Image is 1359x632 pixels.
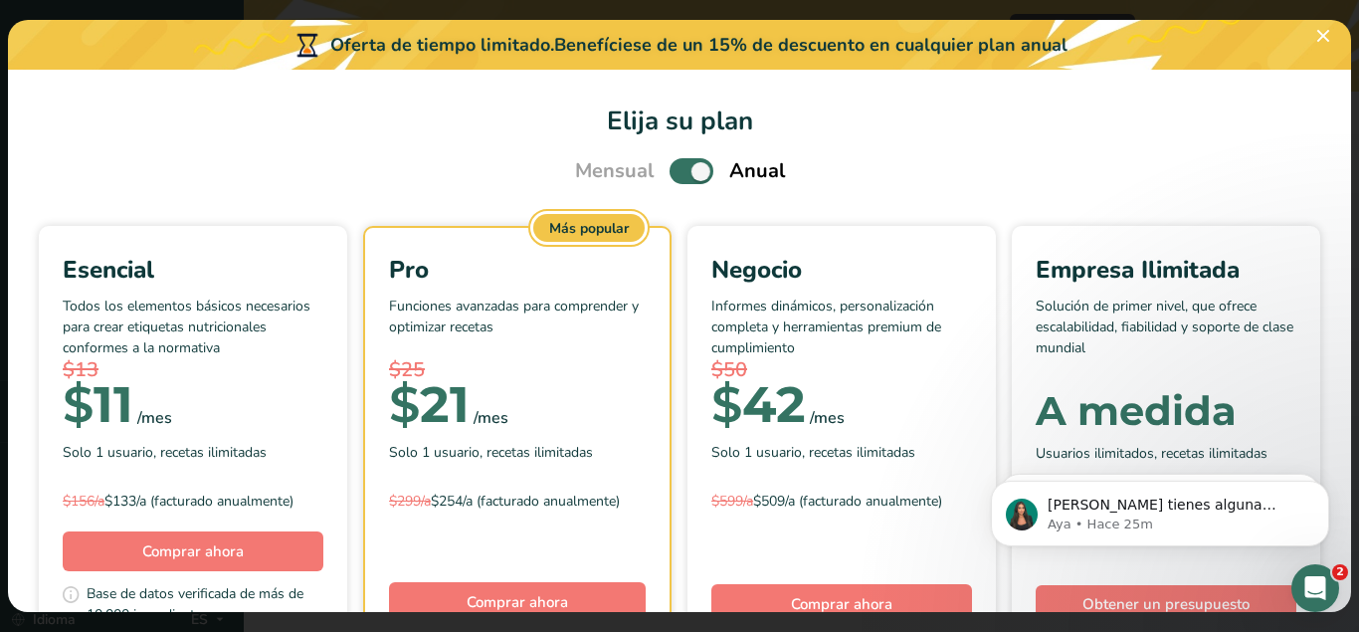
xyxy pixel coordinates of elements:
[63,479,79,495] button: Selector de gif
[711,584,972,624] button: Comprar ahora
[791,594,892,614] span: Comprar ahora
[389,374,420,435] span: $
[810,406,845,430] div: /mes
[1291,564,1339,612] iframe: Intercom live chat
[711,442,915,463] span: Solo 1 usuario, recetas ilimitadas
[575,156,654,186] span: Mensual
[63,374,94,435] span: $
[16,78,326,160] div: [PERSON_NAME] tienes alguna pregunta no dudes en consultarnos. ¡Estamos aquí para ayudarte! 😊[PER...
[97,10,226,25] h1: [PERSON_NAME]
[554,32,1068,59] div: Benefíciese de un 15% de descuento en cualquier plan anual
[711,491,972,512] div: $509/a (facturado anualmente)
[711,252,972,288] div: Negocio
[17,438,381,472] textarea: Escribe un mensaje...
[711,385,806,425] div: 42
[32,90,310,148] div: [PERSON_NAME] tienes alguna pregunta no dudes en consultarnos. ¡Estamos aquí para ayudarte! 😊
[533,214,645,242] div: Más popular
[389,355,646,385] div: $25
[142,541,244,561] span: Comprar ahora
[389,491,646,512] div: $254/a (facturado anualmente)
[63,296,323,355] p: Todos los elementos básicos necesarios para crear etiquetas nutricionales conformes a la normativa
[126,479,142,495] button: Start recording
[63,385,133,425] div: 11
[1036,585,1296,624] a: Obtener un presupuesto
[961,439,1359,578] iframe: Intercom notifications mensaje
[137,406,172,430] div: /mes
[729,156,785,186] span: Anual
[389,296,646,355] p: Funciones avanzadas para comprender y optimizar recetas
[389,442,593,463] span: Solo 1 usuario, recetas ilimitadas
[711,296,972,355] p: Informes dinámicos, personalización completa y herramientas premium de cumplimiento
[711,374,742,435] span: $
[31,480,47,496] button: Selector de emoji
[16,78,382,204] div: Aya dice…
[63,252,323,288] div: Esencial
[711,492,753,511] span: $599/a
[13,8,51,46] button: go back
[1332,564,1348,580] span: 2
[1036,391,1296,431] div: A medida
[97,25,192,45] p: Activo hace 1h
[8,20,1351,70] div: Oferta de tiempo limitado.
[63,492,104,511] span: $156/a
[1036,252,1296,288] div: Empresa Ilimitada
[341,472,373,504] button: Enviar un mensaje…
[389,252,646,288] div: Pro
[63,531,323,571] button: Comprar ahora
[389,492,431,511] span: $299/a
[389,582,646,622] button: Comprar ahora
[389,385,470,425] div: 21
[711,355,972,385] div: $50
[95,479,110,495] button: Adjuntar un archivo
[474,406,508,430] div: /mes
[32,164,201,176] div: [PERSON_NAME] • Hace 7m
[1082,593,1250,616] span: Obtener un presupuesto
[57,11,89,43] img: Profile image for Aya
[467,592,568,612] span: Comprar ahora
[1036,296,1296,355] p: Solución de primer nivel, que ofrece escalabilidad, fiabilidad y soporte de clase mundial
[63,491,323,512] div: $133/a (facturado anualmente)
[349,8,385,44] div: Cerrar
[87,583,323,625] span: Base de datos verificada de más de 10,000 ingredientes
[32,102,1327,140] h1: Elija su plan
[311,8,349,46] button: Inicio
[63,442,267,463] span: Solo 1 usuario, recetas ilimitadas
[63,355,323,385] div: $13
